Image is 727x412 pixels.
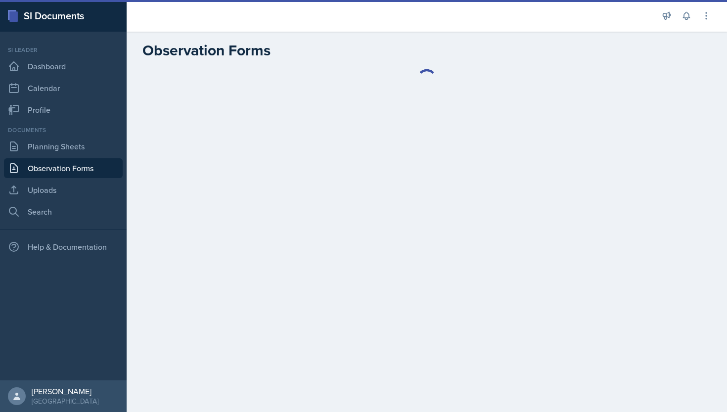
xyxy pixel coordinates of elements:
[4,56,123,76] a: Dashboard
[4,237,123,257] div: Help & Documentation
[4,78,123,98] a: Calendar
[32,386,98,396] div: [PERSON_NAME]
[4,180,123,200] a: Uploads
[4,158,123,178] a: Observation Forms
[4,46,123,54] div: Si leader
[4,137,123,156] a: Planning Sheets
[4,126,123,135] div: Documents
[4,100,123,120] a: Profile
[142,42,271,59] h2: Observation Forms
[32,396,98,406] div: [GEOGRAPHIC_DATA]
[4,202,123,222] a: Search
